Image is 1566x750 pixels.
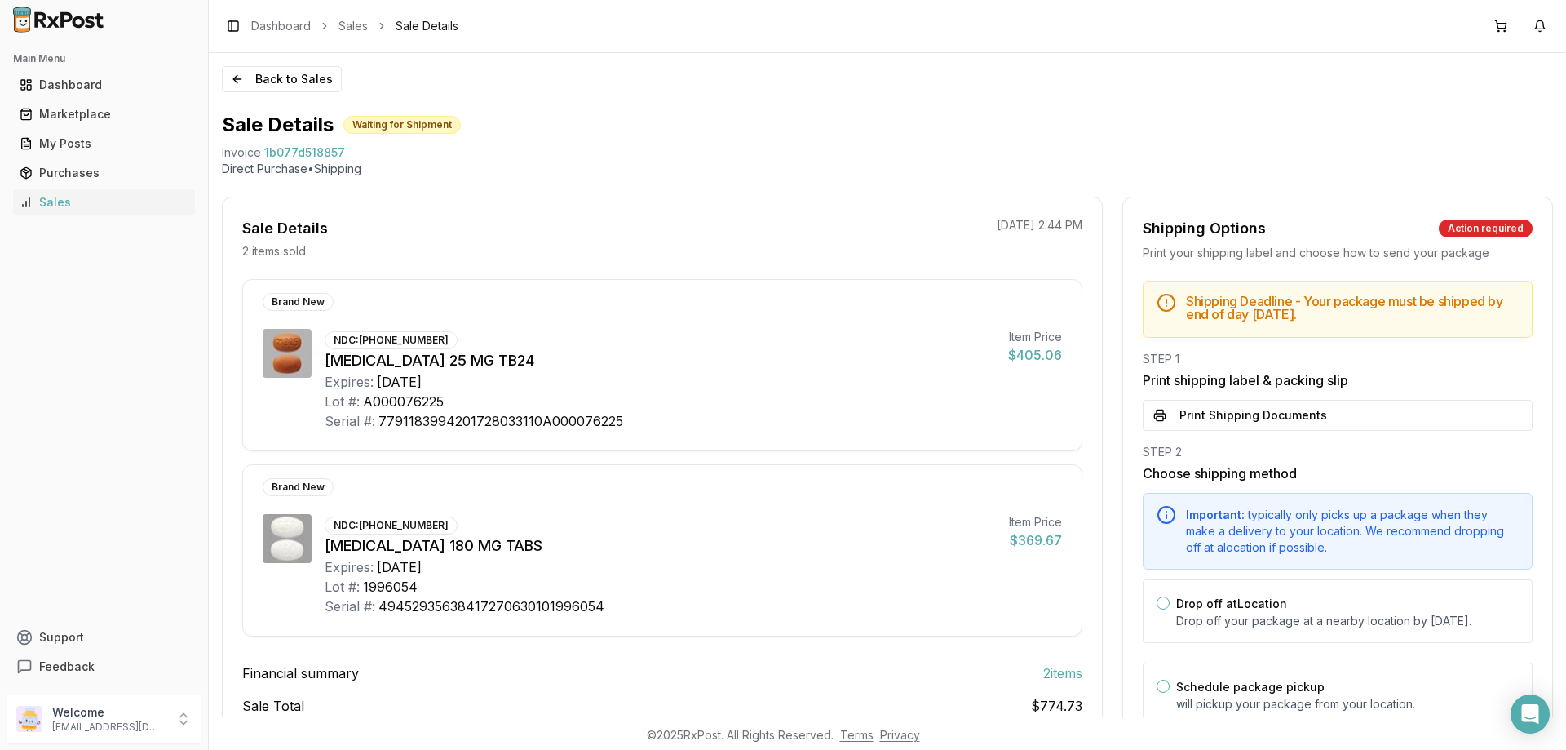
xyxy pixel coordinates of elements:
[20,165,188,181] div: Purchases
[1008,329,1062,345] div: Item Price
[1511,695,1550,734] div: Open Intercom Messenger
[1439,220,1533,237] div: Action required
[13,70,195,100] a: Dashboard
[251,18,458,34] nav: breadcrumb
[325,535,996,557] div: [MEDICAL_DATA] 180 MG TABS
[13,188,195,217] a: Sales
[1143,217,1266,240] div: Shipping Options
[242,217,328,240] div: Sale Details
[222,161,1553,177] p: Direct Purchase • Shipping
[39,659,95,675] span: Feedback
[251,18,311,34] a: Dashboard
[325,557,374,577] div: Expires:
[325,411,375,431] div: Serial #:
[363,577,418,597] div: 1996054
[13,52,195,65] h2: Main Menu
[7,189,201,215] button: Sales
[13,100,195,129] a: Marketplace
[1031,696,1082,716] span: $774.73
[13,158,195,188] a: Purchases
[1143,351,1533,367] div: STEP 1
[7,160,201,186] button: Purchases
[396,18,458,34] span: Sale Details
[264,144,345,161] span: 1b077d518857
[338,18,368,34] a: Sales
[1043,663,1082,683] span: 2 item s
[325,577,360,597] div: Lot #:
[263,329,312,378] img: Myrbetriq 25 MG TB24
[1143,371,1533,390] h3: Print shipping label & packing slip
[263,293,334,311] div: Brand New
[7,101,201,127] button: Marketplace
[1186,508,1245,521] span: Important:
[20,194,188,211] div: Sales
[325,331,458,349] div: NDC: [PHONE_NUMBER]
[343,116,461,134] div: Waiting for Shipment
[363,392,444,411] div: A000076225
[325,349,995,372] div: [MEDICAL_DATA] 25 MG TB24
[1176,680,1325,694] label: Schedule package pickup
[997,217,1082,233] p: [DATE] 2:44 PM
[1176,597,1287,610] label: Drop off at Location
[377,372,422,392] div: [DATE]
[7,7,111,33] img: RxPost Logo
[1143,245,1533,261] div: Print your shipping label and choose how to send your package
[7,652,201,681] button: Feedback
[222,112,334,138] h1: Sale Details
[325,517,458,535] div: NDC: [PHONE_NUMBER]
[1143,464,1533,483] h3: Choose shipping method
[1176,696,1519,712] p: will pickup your package from your location.
[13,129,195,158] a: My Posts
[325,597,375,616] div: Serial #:
[7,623,201,652] button: Support
[242,696,304,716] span: Sale Total
[7,131,201,157] button: My Posts
[377,557,422,577] div: [DATE]
[242,663,359,683] span: Financial summary
[1008,345,1062,365] div: $405.06
[52,721,166,734] p: [EMAIL_ADDRESS][DOMAIN_NAME]
[325,392,360,411] div: Lot #:
[1009,514,1062,530] div: Item Price
[20,77,188,93] div: Dashboard
[1186,295,1519,321] h5: Shipping Deadline - Your package must be shipped by end of day [DATE] .
[222,66,342,92] button: Back to Sales
[52,704,166,721] p: Welcome
[1186,507,1519,556] div: typically only picks up a package when they make a delivery to your location. We recommend droppi...
[325,372,374,392] div: Expires:
[7,72,201,98] button: Dashboard
[1176,613,1519,629] p: Drop off your package at a nearby location by [DATE] .
[222,144,261,161] div: Invoice
[20,135,188,152] div: My Posts
[263,478,334,496] div: Brand New
[378,411,623,431] div: 7791183994201728033110A000076225
[16,706,42,732] img: User avatar
[242,243,306,260] p: 2 items sold
[1143,444,1533,460] div: STEP 2
[20,106,188,122] div: Marketplace
[1143,400,1533,431] button: Print Shipping Documents
[1009,530,1062,550] div: $369.67
[263,514,312,563] img: Nexletol 180 MG TABS
[378,597,604,616] div: 49452935638417270630101996054
[840,728,874,742] a: Terms
[880,728,920,742] a: Privacy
